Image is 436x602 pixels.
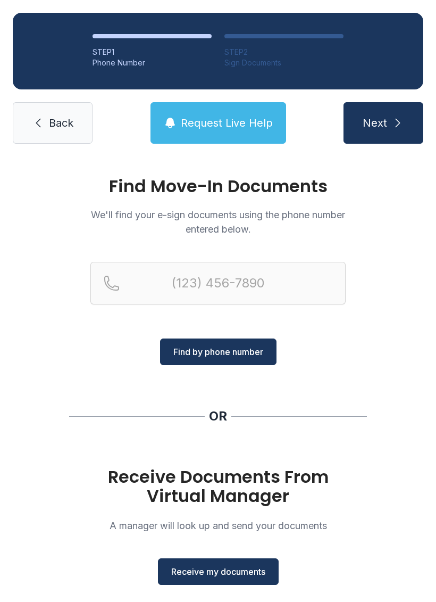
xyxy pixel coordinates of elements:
span: Find by phone number [173,345,263,358]
p: We'll find your e-sign documents using the phone number entered below. [90,208,346,236]
div: STEP 1 [93,47,212,57]
div: STEP 2 [224,47,343,57]
div: OR [209,408,227,425]
div: Phone Number [93,57,212,68]
span: Receive my documents [171,565,265,578]
span: Request Live Help [181,116,273,130]
p: A manager will look up and send your documents [90,518,346,533]
span: Back [49,116,73,130]
input: Reservation phone number [90,262,346,304]
span: Next [363,116,387,130]
div: Sign Documents [224,57,343,68]
h1: Find Move-In Documents [90,178,346,195]
h1: Receive Documents From Virtual Manager [90,467,346,506]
